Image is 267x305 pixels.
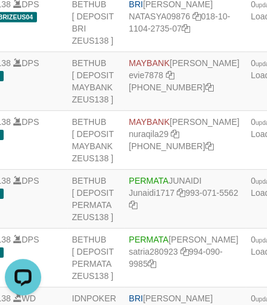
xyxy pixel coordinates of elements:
a: Copy satria280923 to clipboard [180,247,189,256]
a: Copy 8743968600 to clipboard [205,141,214,151]
span: MAYBANK [129,117,170,127]
a: NATASYA09876 [129,12,190,21]
a: Copy 018101104273507 to clipboard [182,24,190,33]
span: PERMATA [129,235,169,244]
a: Copy 9930715562 to clipboard [129,200,137,210]
span: BRI [129,293,143,303]
td: BETHUB [ DEPOSIT MAYBANK ZEUS138 ] [67,52,124,111]
span: MAYBANK [129,58,170,68]
a: nuraqila29 [129,129,168,139]
a: Copy NATASYA09876 to clipboard [193,12,201,21]
td: [PERSON_NAME] [PHONE_NUMBER] [124,52,246,111]
span: PERMATA [129,176,169,186]
a: Copy evie7878 to clipboard [165,70,174,80]
button: Open LiveChat chat widget [5,5,41,41]
td: BETHUB [ DEPOSIT PERMATA ZEUS138 ] [67,170,124,229]
td: JUNAIDI 993-071-5562 [124,170,246,229]
td: BETHUB [ DEPOSIT PERMATA ZEUS138 ] [67,229,124,287]
a: Copy Junaidi1717 to clipboard [177,188,185,198]
a: Copy 9940909985 to clipboard [148,259,156,269]
td: [PERSON_NAME] 994-090-9985 [124,229,246,287]
td: BETHUB [ DEPOSIT MAYBANK ZEUS138 ] [67,111,124,170]
a: Junaidi1717 [129,188,175,198]
a: Copy 8004940100 to clipboard [205,82,214,92]
td: [PERSON_NAME] [PHONE_NUMBER] [124,111,246,170]
a: Copy nuraqila29 to clipboard [171,129,179,139]
a: evie7878 [129,70,163,80]
a: satria280923 [129,247,178,256]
